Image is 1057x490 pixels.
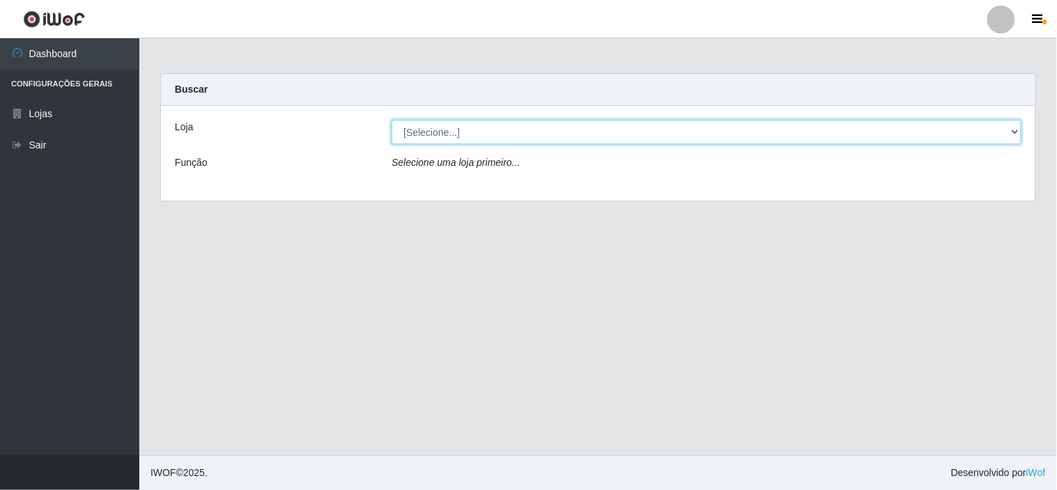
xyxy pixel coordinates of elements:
[392,157,520,168] i: Selecione uma loja primeiro...
[951,466,1046,480] span: Desenvolvido por
[23,10,85,28] img: CoreUI Logo
[151,467,176,478] span: IWOF
[175,84,208,95] strong: Buscar
[151,466,208,480] span: © 2025 .
[1026,467,1046,478] a: iWof
[175,120,193,135] label: Loja
[175,155,208,170] label: Função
